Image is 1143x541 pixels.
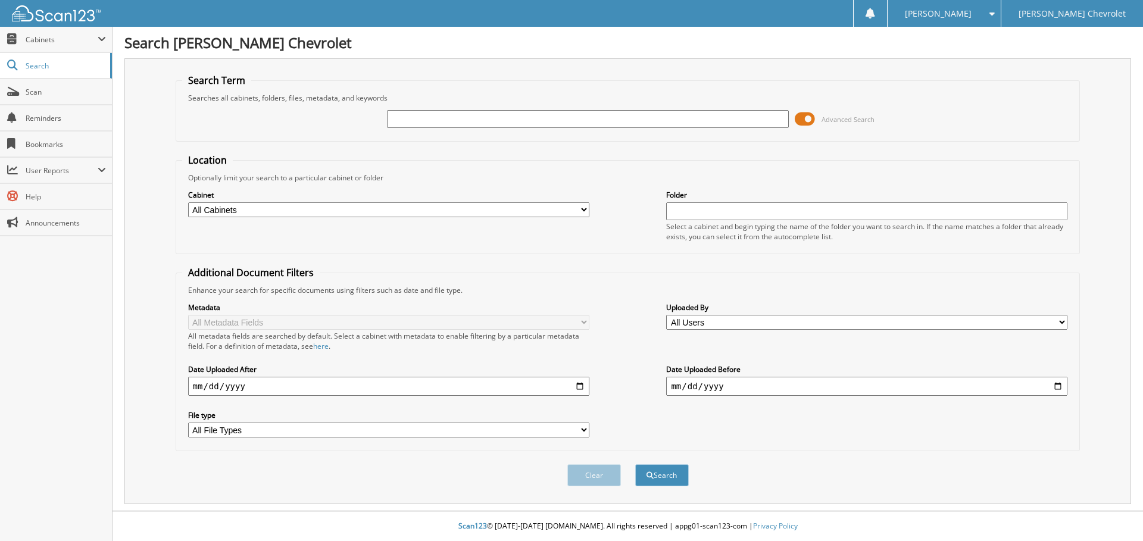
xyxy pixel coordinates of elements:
input: start [188,377,589,396]
legend: Additional Document Filters [182,266,320,279]
label: Date Uploaded After [188,364,589,374]
label: Uploaded By [666,302,1067,312]
span: Reminders [26,113,106,123]
span: User Reports [26,165,98,176]
div: Enhance your search for specific documents using filters such as date and file type. [182,285,1074,295]
span: Announcements [26,218,106,228]
button: Search [635,464,689,486]
span: Scan [26,87,106,97]
label: Cabinet [188,190,589,200]
span: Bookmarks [26,139,106,149]
span: [PERSON_NAME] Chevrolet [1019,10,1126,17]
img: scan123-logo-white.svg [12,5,101,21]
span: [PERSON_NAME] [905,10,972,17]
span: Scan123 [458,521,487,531]
div: © [DATE]-[DATE] [DOMAIN_NAME]. All rights reserved | appg01-scan123-com | [113,512,1143,541]
span: Cabinets [26,35,98,45]
input: end [666,377,1067,396]
a: here [313,341,329,351]
button: Clear [567,464,621,486]
a: Privacy Policy [753,521,798,531]
legend: Search Term [182,74,251,87]
span: Search [26,61,104,71]
label: Date Uploaded Before [666,364,1067,374]
div: All metadata fields are searched by default. Select a cabinet with metadata to enable filtering b... [188,331,589,351]
span: Help [26,192,106,202]
span: Advanced Search [822,115,875,124]
legend: Location [182,154,233,167]
label: Folder [666,190,1067,200]
iframe: Chat Widget [1083,484,1143,541]
label: File type [188,410,589,420]
div: Searches all cabinets, folders, files, metadata, and keywords [182,93,1074,103]
div: Optionally limit your search to a particular cabinet or folder [182,173,1074,183]
label: Metadata [188,302,589,312]
h1: Search [PERSON_NAME] Chevrolet [124,33,1131,52]
div: Select a cabinet and begin typing the name of the folder you want to search in. If the name match... [666,221,1067,242]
